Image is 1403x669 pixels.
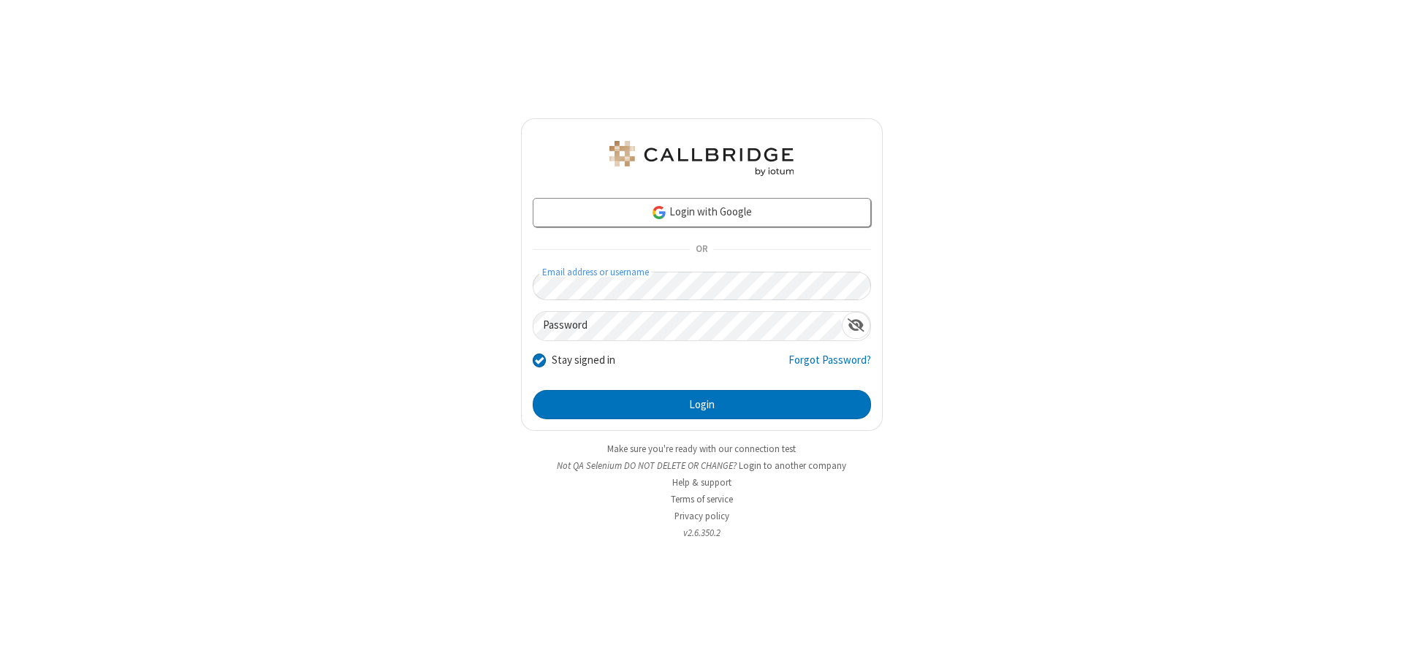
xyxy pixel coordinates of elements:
div: Show password [842,312,870,339]
a: Terms of service [671,493,733,505]
img: QA Selenium DO NOT DELETE OR CHANGE [607,141,796,176]
a: Privacy policy [674,510,729,522]
iframe: Chat [1366,631,1392,659]
label: Stay signed in [552,352,615,369]
a: Help & support [672,476,731,489]
img: google-icon.png [651,204,667,221]
button: Login to another company [739,459,846,473]
li: Not QA Selenium DO NOT DELETE OR CHANGE? [521,459,883,473]
span: OR [690,240,713,260]
li: v2.6.350.2 [521,526,883,540]
a: Login with Google [533,198,871,227]
a: Forgot Password? [788,352,871,380]
input: Email address or username [533,272,871,300]
a: Make sure you're ready with our connection test [607,443,796,455]
input: Password [533,312,842,340]
button: Login [533,390,871,419]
